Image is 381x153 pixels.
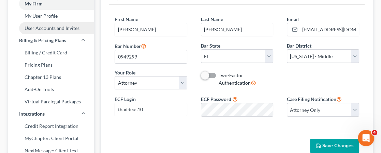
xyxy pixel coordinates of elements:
a: MyChapter: Client Portal [8,132,94,144]
iframe: Intercom live chat [358,130,374,146]
input: # [115,50,187,63]
span: Save Changes [322,143,354,149]
label: Bar District [287,42,311,49]
input: Enter last name... [201,23,273,36]
span: Your Role [115,70,135,75]
span: 4 [372,130,377,135]
a: Virtual Paralegal Packages [8,96,94,108]
a: Billing / Credit Card [8,47,94,59]
a: User Accounts and Invites [8,22,94,34]
span: Two-Factor Authentication [219,72,251,86]
span: Last Name [201,16,223,22]
label: Case Filing Notification [287,95,342,103]
span: Integrations [19,111,45,117]
a: My User Profile [8,10,94,22]
span: First Name [115,16,138,22]
label: ECF Password [201,96,231,103]
span: Billing & Pricing Plans [19,37,66,44]
label: ECF Login [115,96,136,103]
a: Chapter 13 Plans [8,71,94,83]
a: Integrations [8,108,94,120]
label: Bar Number [115,42,146,50]
input: Enter first name... [115,23,187,36]
a: Add-On Tools [8,83,94,96]
a: Pricing Plans [8,59,94,71]
button: Save Changes [310,139,359,153]
a: Credit Report Integration [8,120,94,132]
span: Email [287,16,299,22]
a: Billing & Pricing Plans [8,34,94,47]
label: Bar State [201,42,220,49]
input: Enter ecf login... [115,103,187,116]
input: Enter email... [300,23,359,36]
